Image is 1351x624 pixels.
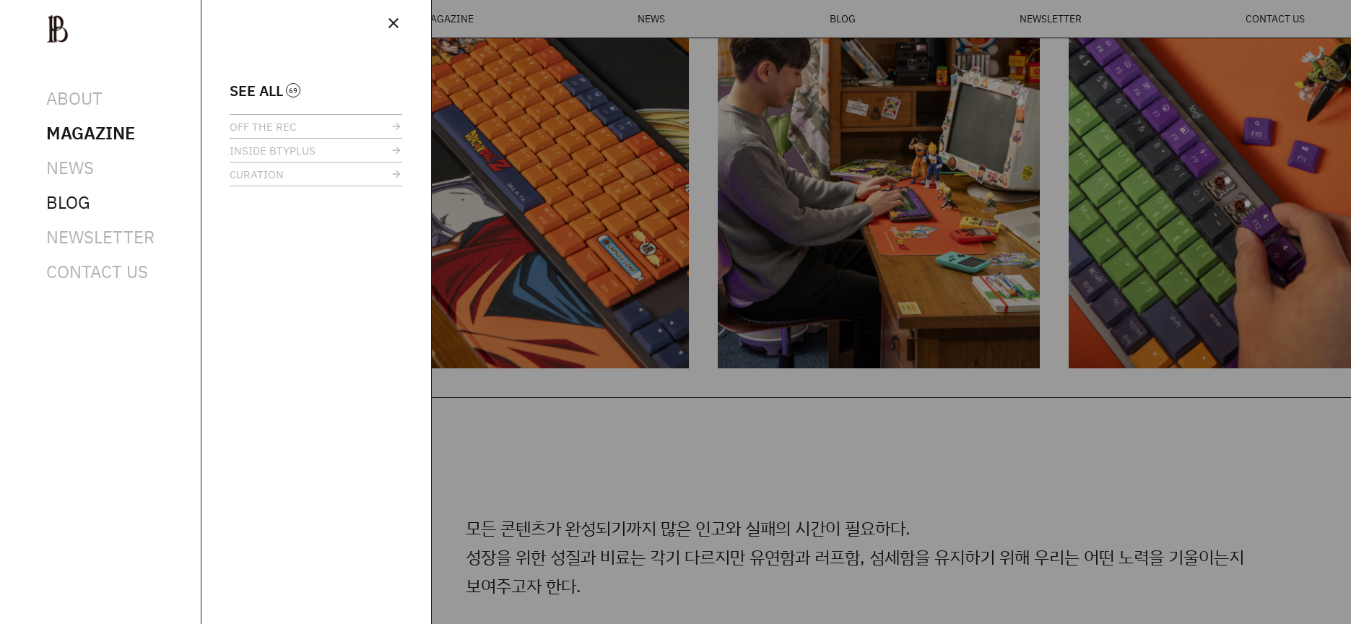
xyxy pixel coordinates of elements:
a: INSIDE BTYPLUS [230,139,402,162]
a: CONTACT US [46,260,148,283]
span: CURATION [230,169,284,180]
span: close [385,14,402,32]
img: ba379d5522eb3.png [46,14,69,43]
span: SEE ALL [230,85,283,96]
a: OFF THE REC [230,115,402,138]
a: ABOUT [46,87,103,110]
span: OFF THE REC [230,121,296,132]
a: NEWSLETTER [46,225,155,248]
span: MAGAZINE [46,121,135,144]
span: INSIDE BTYPLUS [230,145,316,156]
a: NEWS [46,156,94,179]
a: BLOG [46,191,90,214]
a: CURATION [230,162,402,186]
